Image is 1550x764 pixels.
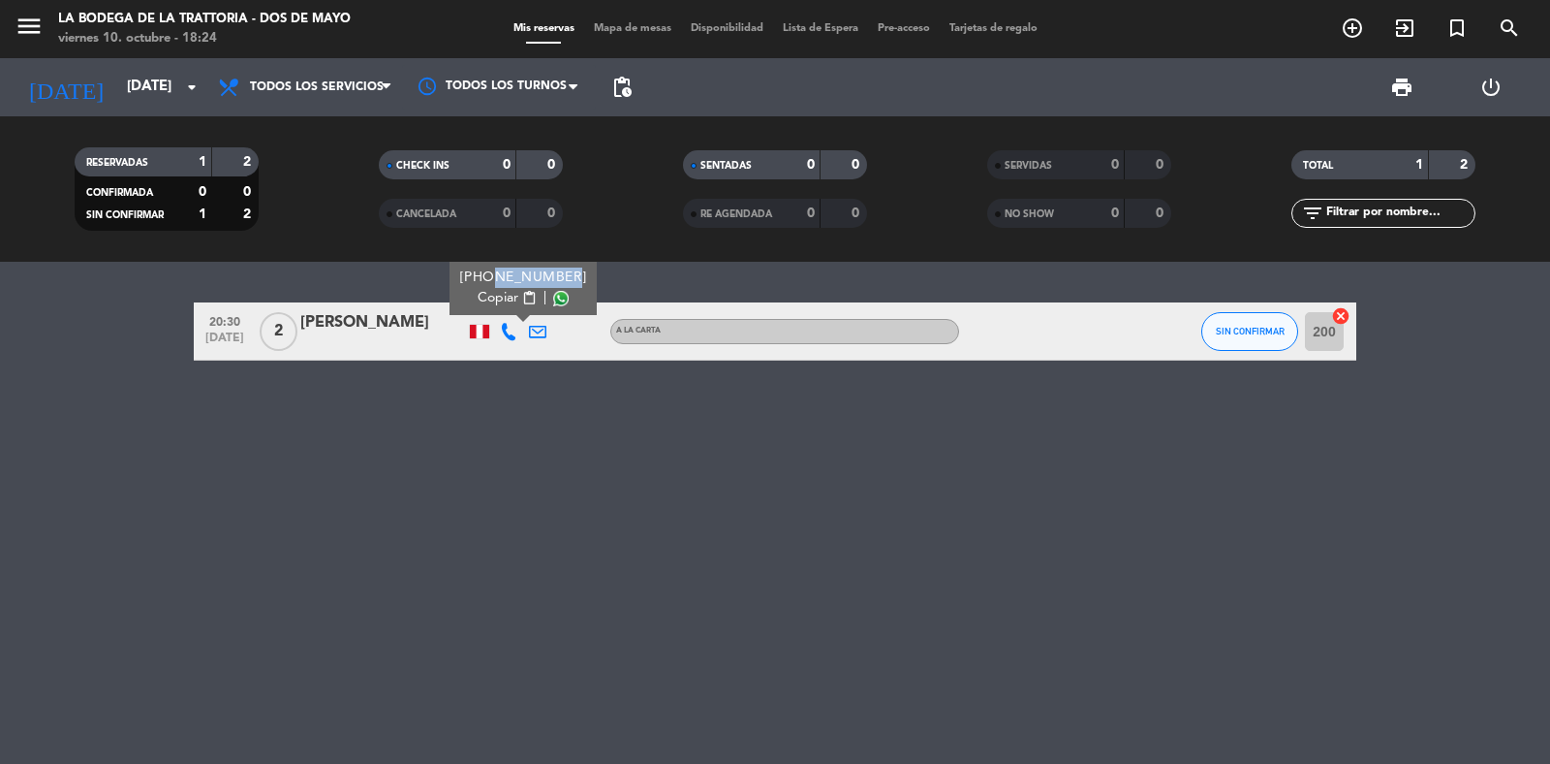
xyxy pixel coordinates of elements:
[504,23,584,34] span: Mis reservas
[1324,203,1474,224] input: Filtrar por nombre...
[1216,326,1285,336] span: SIN CONFIRMAR
[852,207,863,220] strong: 0
[300,310,465,335] div: [PERSON_NAME]
[868,23,940,34] span: Pre-acceso
[503,158,511,172] strong: 0
[1479,76,1503,99] i: power_settings_new
[478,288,518,308] span: Copiar
[199,207,206,221] strong: 1
[807,158,815,172] strong: 0
[396,161,449,171] span: CHECK INS
[610,76,634,99] span: pending_actions
[1005,209,1054,219] span: NO SHOW
[503,207,511,220] strong: 0
[773,23,868,34] span: Lista de Espera
[199,155,206,169] strong: 1
[547,158,559,172] strong: 0
[243,155,255,169] strong: 2
[58,29,351,48] div: viernes 10. octubre - 18:24
[700,209,772,219] span: RE AGENDADA
[1341,16,1364,40] i: add_circle_outline
[1498,16,1521,40] i: search
[1111,207,1119,220] strong: 0
[547,207,559,220] strong: 0
[1156,207,1167,220] strong: 0
[1415,158,1423,172] strong: 1
[201,332,249,354] span: [DATE]
[807,207,815,220] strong: 0
[1331,306,1350,326] i: cancel
[15,12,44,41] i: menu
[15,12,44,48] button: menu
[243,185,255,199] strong: 0
[250,80,384,94] span: Todos los servicios
[522,291,537,305] span: content_paste
[681,23,773,34] span: Disponibilidad
[243,207,255,221] strong: 2
[201,309,249,332] span: 20:30
[1390,76,1413,99] span: print
[260,312,297,351] span: 2
[1111,158,1119,172] strong: 0
[86,210,164,220] span: SIN CONFIRMAR
[58,10,351,29] div: La Bodega de la Trattoria - Dos de Mayo
[1301,202,1324,225] i: filter_list
[15,66,117,109] i: [DATE]
[1201,312,1298,351] button: SIN CONFIRMAR
[543,288,547,308] span: |
[1460,158,1472,172] strong: 2
[1393,16,1416,40] i: exit_to_app
[584,23,681,34] span: Mapa de mesas
[1446,58,1535,116] div: LOG OUT
[1156,158,1167,172] strong: 0
[460,268,587,288] div: [PHONE_NUMBER]
[180,76,203,99] i: arrow_drop_down
[700,161,752,171] span: SENTADAS
[616,327,661,334] span: A la carta
[940,23,1047,34] span: Tarjetas de regalo
[1445,16,1469,40] i: turned_in_not
[478,288,537,308] button: Copiarcontent_paste
[1303,161,1333,171] span: TOTAL
[1005,161,1052,171] span: SERVIDAS
[852,158,863,172] strong: 0
[86,158,148,168] span: RESERVADAS
[396,209,456,219] span: CANCELADA
[199,185,206,199] strong: 0
[86,188,153,198] span: CONFIRMADA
